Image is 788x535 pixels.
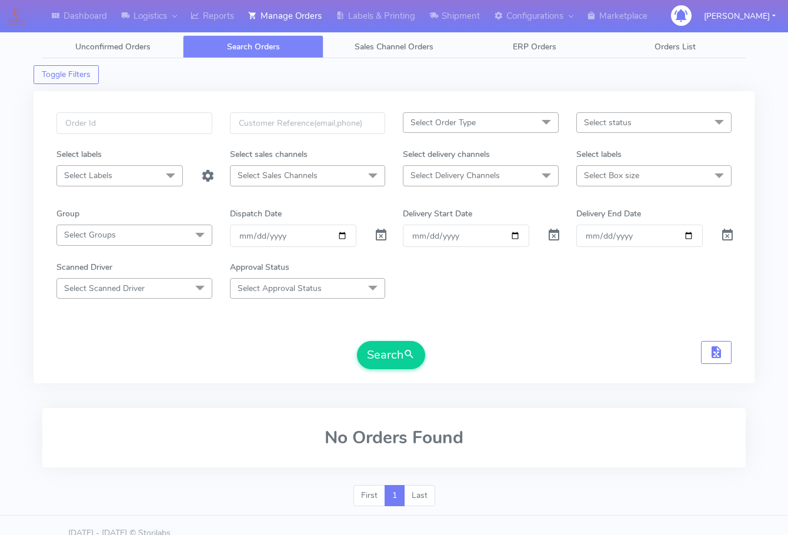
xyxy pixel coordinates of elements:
button: Toggle Filters [34,65,99,84]
input: Order Id [56,112,212,134]
span: Select Delivery Channels [410,170,500,181]
span: Unconfirmed Orders [75,41,151,52]
input: Customer Reference(email,phone) [230,112,386,134]
label: Dispatch Date [230,208,282,220]
button: Search [357,341,425,369]
span: Select Box size [584,170,639,181]
span: Select status [584,117,632,128]
span: Select Groups [64,229,116,240]
h2: No Orders Found [56,428,732,447]
a: 1 [385,485,405,506]
label: Select delivery channels [403,148,490,160]
span: Select Approval Status [238,283,322,294]
label: Approval Status [230,261,289,273]
label: Select labels [56,148,102,160]
label: Select labels [576,148,622,160]
label: Group [56,208,79,220]
label: Scanned Driver [56,261,112,273]
ul: Tabs [42,35,746,58]
button: [PERSON_NAME] [695,4,784,28]
span: Sales Channel Orders [355,41,433,52]
span: Orders List [655,41,696,52]
label: Delivery Start Date [403,208,472,220]
span: Select Scanned Driver [64,283,145,294]
span: Select Order Type [410,117,476,128]
span: Select Labels [64,170,112,181]
span: ERP Orders [513,41,556,52]
span: Search Orders [227,41,280,52]
label: Select sales channels [230,148,308,160]
span: Select Sales Channels [238,170,318,181]
label: Delivery End Date [576,208,641,220]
